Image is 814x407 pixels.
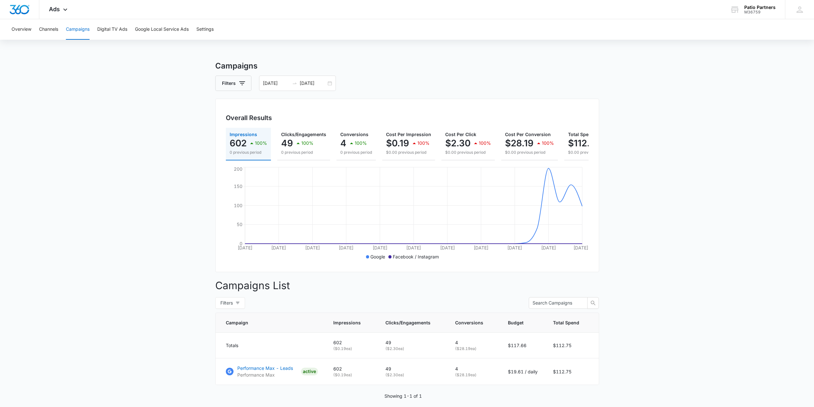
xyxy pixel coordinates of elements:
[230,150,267,155] p: 0 previous period
[292,81,297,86] span: to
[271,245,286,250] tspan: [DATE]
[473,245,488,250] tspan: [DATE]
[196,19,214,40] button: Settings
[236,222,242,227] tspan: 50
[587,297,599,309] button: search
[97,19,127,40] button: Digital TV Ads
[215,297,245,309] button: Filters
[339,245,353,250] tspan: [DATE]
[355,141,367,145] p: 100%
[333,346,370,352] p: ( $0.19 ea)
[508,319,528,326] span: Budget
[49,6,60,12] span: Ads
[455,339,493,346] p: 4
[220,299,233,306] span: Filters
[508,368,538,375] p: $19.61 / daily
[417,141,430,145] p: 100%
[455,346,493,352] p: ( $28.19 ea)
[215,76,251,91] button: Filters
[508,342,538,349] p: $117.66
[292,81,297,86] span: swap-right
[333,365,370,372] p: 602
[340,138,346,148] p: 4
[505,138,533,148] p: $28.19
[340,132,368,137] span: Conversions
[744,5,776,10] div: account name
[372,245,387,250] tspan: [DATE]
[230,132,257,137] span: Impressions
[340,150,372,155] p: 0 previous period
[455,365,493,372] p: 4
[744,10,776,14] div: account id
[233,166,242,172] tspan: 200
[12,19,31,40] button: Overview
[237,371,293,378] p: Performance Max
[215,60,599,72] h3: Campaigns
[393,253,439,260] p: Facebook / Instagram
[233,202,242,208] tspan: 100
[385,365,440,372] p: 49
[300,80,326,87] input: End date
[445,138,470,148] p: $2.30
[226,365,318,378] a: Google AdsPerformance Max - LeadsPerformance MaxACTIVE
[226,113,272,123] h3: Overall Results
[333,372,370,378] p: ( $0.19 ea)
[568,150,620,155] p: $0.00 previous period
[455,319,483,326] span: Conversions
[230,138,247,148] p: 602
[545,358,599,385] td: $112.75
[455,372,493,378] p: ( $28.19 ea)
[385,346,440,352] p: ( $2.30 ea)
[573,245,588,250] tspan: [DATE]
[281,132,326,137] span: Clicks/Engagements
[281,150,326,155] p: 0 previous period
[533,299,579,306] input: Search Campaigns
[333,339,370,346] p: 602
[568,138,600,148] p: $112.75
[479,141,491,145] p: 100%
[226,368,233,375] img: Google Ads
[255,141,267,145] p: 100%
[39,19,58,40] button: Channels
[385,319,431,326] span: Clicks/Engagements
[406,245,421,250] tspan: [DATE]
[226,319,309,326] span: Campaign
[542,141,554,145] p: 100%
[385,339,440,346] p: 49
[226,342,318,349] div: Totals
[384,393,422,399] p: Showing 1-1 of 1
[263,80,289,87] input: Start date
[553,319,579,326] span: Total Spend
[445,150,491,155] p: $0.00 previous period
[545,333,599,358] td: $112.75
[445,132,476,137] span: Cost Per Click
[66,19,90,40] button: Campaigns
[333,319,361,326] span: Impressions
[541,245,556,250] tspan: [DATE]
[281,138,293,148] p: 49
[386,150,431,155] p: $0.00 previous period
[386,138,409,148] p: $0.19
[305,245,320,250] tspan: [DATE]
[215,278,599,293] p: Campaigns List
[568,132,594,137] span: Total Spend
[440,245,454,250] tspan: [DATE]
[301,368,318,375] div: ACTIVE
[507,245,522,250] tspan: [DATE]
[239,241,242,246] tspan: 0
[301,141,313,145] p: 100%
[237,365,293,371] p: Performance Max - Leads
[386,132,431,137] span: Cost Per Impression
[135,19,189,40] button: Google Local Service Ads
[505,150,554,155] p: $0.00 previous period
[370,253,385,260] p: Google
[237,245,252,250] tspan: [DATE]
[505,132,551,137] span: Cost Per Conversion
[233,183,242,189] tspan: 150
[385,372,440,378] p: ( $2.30 ea)
[588,300,598,305] span: search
